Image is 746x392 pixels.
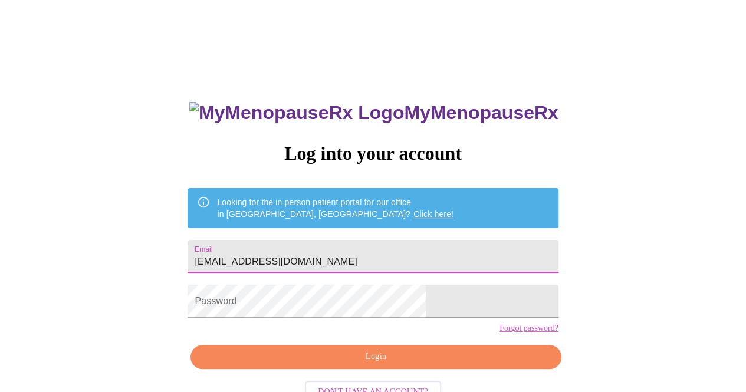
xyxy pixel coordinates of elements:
[188,143,558,164] h3: Log into your account
[190,345,561,369] button: Login
[189,102,558,124] h3: MyMenopauseRx
[413,209,453,219] a: Click here!
[217,192,453,225] div: Looking for the in person patient portal for our office in [GEOGRAPHIC_DATA], [GEOGRAPHIC_DATA]?
[499,324,558,333] a: Forgot password?
[204,350,547,364] span: Login
[189,102,404,124] img: MyMenopauseRx Logo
